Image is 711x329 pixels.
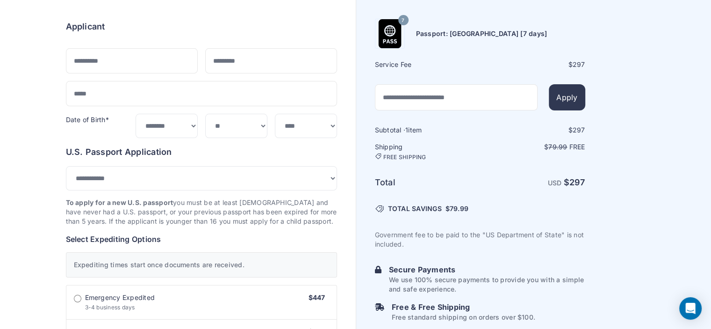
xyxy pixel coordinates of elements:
[389,275,585,294] p: We use 100% secure payments to provide you with a simple and safe experience.
[66,116,109,124] label: Date of Birth*
[564,177,585,187] strong: $
[416,29,547,38] h6: Passport: [GEOGRAPHIC_DATA] [7 days]
[66,20,105,33] h6: Applicant
[450,205,468,212] span: 79.99
[375,142,479,161] h6: Shipping
[85,293,155,302] span: Emergency Expedited
[383,154,426,161] span: FREE SHIPPING
[392,313,535,322] p: Free standard shipping on orders over $100.
[549,84,585,110] button: Apply
[388,204,442,213] span: TOTAL SAVINGS
[375,60,479,69] h6: Service Fee
[389,264,585,275] h6: Secure Payments
[573,126,585,134] span: 297
[375,125,479,135] h6: Subtotal · item
[392,301,535,313] h6: Free & Free Shipping
[569,143,585,151] span: Free
[481,142,585,152] p: $
[573,60,585,68] span: 297
[66,252,337,278] div: Expediting times start once documents are received.
[548,179,562,187] span: USD
[481,60,585,69] div: $
[309,293,325,301] span: $447
[375,19,404,48] img: Product Name
[679,297,702,320] div: Open Intercom Messenger
[405,126,408,134] span: 1
[66,234,337,245] h6: Select Expediting Options
[402,14,404,26] span: 7
[375,230,585,249] p: Government fee to be paid to the "US Department of State" is not included.
[66,198,173,206] strong: To apply for a new U.S. passport
[481,125,585,135] div: $
[445,204,468,213] span: $
[548,143,567,151] span: 79.99
[66,146,337,159] h6: U.S. Passport Application
[569,177,585,187] span: 297
[375,176,479,189] h6: Total
[66,198,337,226] p: you must be at least [DEMOGRAPHIC_DATA] and have never had a U.S. passport, or your previous pass...
[85,304,135,311] span: 3-4 business days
